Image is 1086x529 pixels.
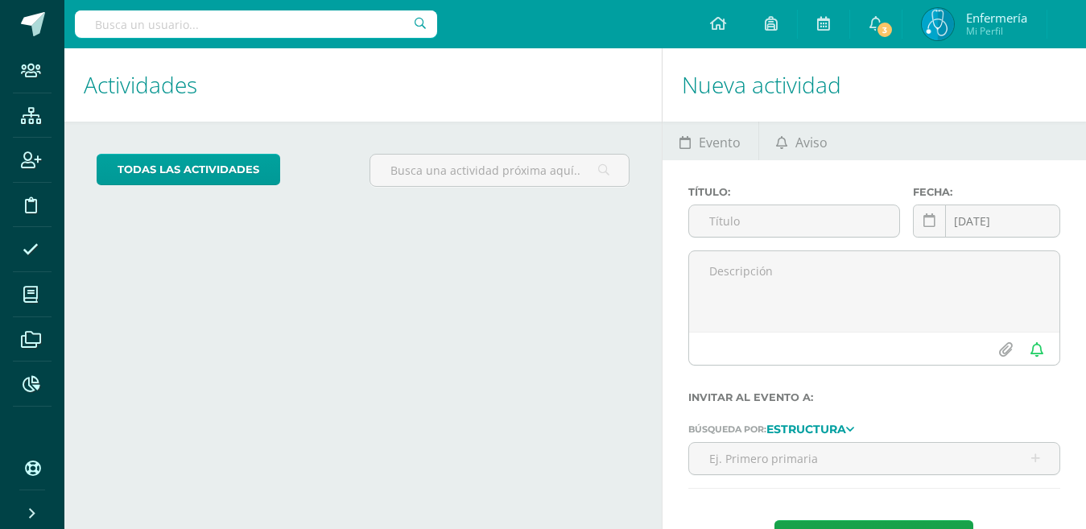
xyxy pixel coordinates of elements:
[689,205,899,237] input: Título
[766,423,854,434] a: Estructura
[914,205,1059,237] input: Fecha de entrega
[688,391,1060,403] label: Invitar al evento a:
[922,8,954,40] img: aa4f30ea005d28cfb9f9341ec9462115.png
[682,48,1067,122] h1: Nueva actividad
[966,24,1027,38] span: Mi Perfil
[688,424,766,435] span: Búsqueda por:
[97,154,280,185] a: todas las Actividades
[795,123,828,162] span: Aviso
[84,48,642,122] h1: Actividades
[75,10,437,38] input: Busca un usuario...
[370,155,629,186] input: Busca una actividad próxima aquí...
[876,21,894,39] span: 3
[766,422,846,436] strong: Estructura
[759,122,845,160] a: Aviso
[966,10,1027,26] span: Enfermería
[688,186,900,198] label: Título:
[689,443,1059,474] input: Ej. Primero primaria
[913,186,1060,198] label: Fecha:
[699,123,741,162] span: Evento
[663,122,758,160] a: Evento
